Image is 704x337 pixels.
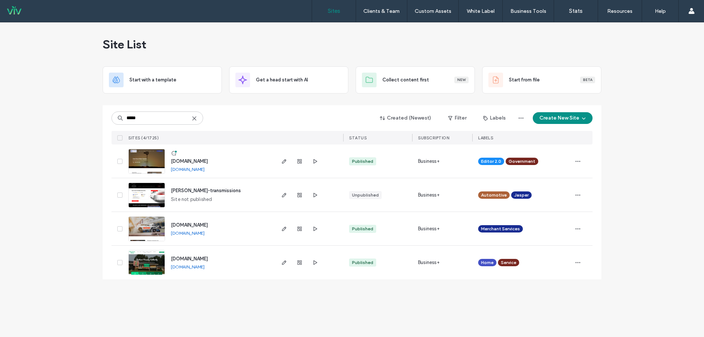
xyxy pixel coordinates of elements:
span: Government [509,158,535,165]
div: Start from fileBeta [482,66,601,94]
span: Service [501,259,516,266]
label: Business Tools [510,8,546,14]
a: [DOMAIN_NAME] [171,256,208,261]
span: Start with a template [129,76,176,84]
span: Jasper [514,192,529,198]
div: Published [352,259,373,266]
span: Start from file [509,76,540,84]
a: [DOMAIN_NAME] [171,264,205,270]
div: Unpublished [352,192,379,198]
span: SUBSCRIPTION [418,135,449,140]
span: Collect content first [382,76,429,84]
label: Resources [607,8,632,14]
a: [DOMAIN_NAME] [171,166,205,172]
button: Filter [441,112,474,124]
span: SITES (4/1725) [128,135,159,140]
span: Home [481,259,494,266]
span: Merchant Services [481,226,520,232]
a: [DOMAIN_NAME] [171,158,208,164]
a: [PERSON_NAME]-transmissions [171,188,241,193]
div: Beta [580,77,595,83]
span: Editor 2.0 [481,158,501,165]
span: Business+ [418,225,440,232]
span: Site not published [171,196,212,203]
span: Site List [103,37,146,52]
div: New [454,77,469,83]
label: Sites [328,8,340,14]
button: Create New Site [533,112,593,124]
span: Automotive [481,192,507,198]
label: Clients & Team [363,8,400,14]
div: Collect content firstNew [356,66,475,94]
span: Business+ [418,259,440,266]
label: Help [655,8,666,14]
label: Custom Assets [415,8,451,14]
a: [DOMAIN_NAME] [171,222,208,228]
span: Get a head start with AI [256,76,308,84]
span: Help [16,5,32,12]
span: Business+ [418,158,440,165]
div: Start with a template [103,66,222,94]
div: Published [352,158,373,165]
div: Published [352,226,373,232]
div: Get a head start with AI [229,66,348,94]
button: Labels [477,112,512,124]
button: Created (Newest) [374,112,438,124]
a: [DOMAIN_NAME] [171,230,205,236]
span: STATUS [349,135,367,140]
span: LABELS [478,135,493,140]
label: White Label [467,8,495,14]
span: Business+ [418,191,440,199]
label: Stats [569,8,583,14]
